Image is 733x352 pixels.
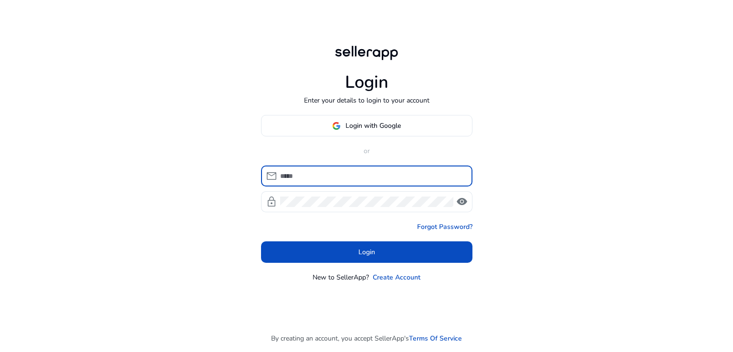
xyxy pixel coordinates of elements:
[261,115,472,136] button: Login with Google
[313,272,369,282] p: New to SellerApp?
[304,95,429,105] p: Enter your details to login to your account
[261,146,472,156] p: or
[346,121,401,131] span: Login with Google
[456,196,468,207] span: visibility
[417,222,472,232] a: Forgot Password?
[261,241,472,263] button: Login
[332,122,341,130] img: google-logo.svg
[373,272,420,282] a: Create Account
[266,196,277,207] span: lock
[345,72,388,93] h1: Login
[409,333,462,343] a: Terms Of Service
[266,170,277,182] span: mail
[358,247,375,257] span: Login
